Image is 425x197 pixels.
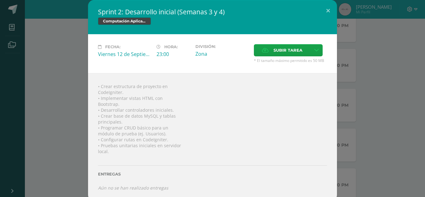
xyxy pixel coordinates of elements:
span: Computación Aplicada [98,17,151,25]
span: Subir tarea [273,45,302,56]
label: División: [195,44,249,49]
div: Zona [195,50,249,57]
span: Hora: [164,45,178,49]
label: Entregas [98,172,327,176]
span: Fecha: [105,45,120,49]
div: 23:00 [156,51,190,58]
i: Aún no se han realizado entregas [98,185,168,191]
h2: Sprint 2: Desarrollo inicial (Semanas 3 y 4) [98,7,327,16]
span: * El tamaño máximo permitido es 50 MB [254,58,327,63]
div: Viernes 12 de Septiembre [98,51,152,58]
